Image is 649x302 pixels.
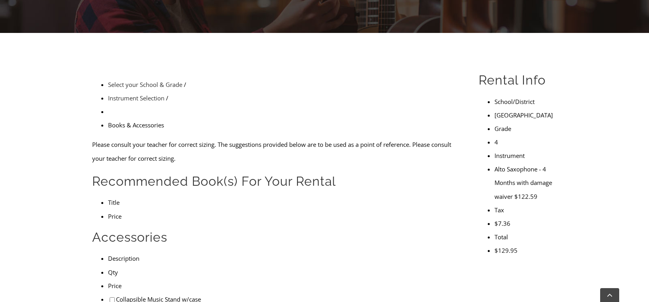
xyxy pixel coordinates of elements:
li: Books & Accessories [108,118,460,132]
p: Please consult your teacher for correct sizing. The suggestions provided below are to be used as ... [92,138,460,165]
li: Alto Saxophone - 4 Months with damage waiver $122.59 [494,162,557,203]
li: Instrument [494,149,557,162]
li: Title [108,196,460,209]
li: $129.95 [494,244,557,257]
li: Price [108,210,460,223]
li: Tax [494,203,557,217]
li: Qty [108,265,460,279]
span: / [166,94,168,102]
h2: Accessories [92,229,460,246]
li: $7.36 [494,217,557,230]
a: Select your School & Grade [108,81,182,88]
h2: Rental Info [479,72,557,88]
span: / [184,81,186,88]
li: Grade [494,122,557,135]
li: Price [108,279,460,292]
a: Instrument Selection [108,94,164,102]
li: School/District [494,95,557,108]
h2: Recommended Book(s) For Your Rental [92,173,460,190]
li: Total [494,230,557,244]
li: [GEOGRAPHIC_DATA] [494,108,557,122]
li: Description [108,252,460,265]
li: 4 [494,135,557,149]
